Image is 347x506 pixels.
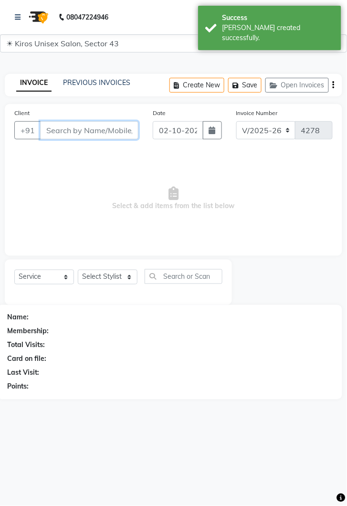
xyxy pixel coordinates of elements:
button: +91 [14,121,41,139]
div: Membership: [7,327,49,337]
a: INVOICE [16,74,52,92]
div: Bill created successfully. [222,23,334,43]
span: Select & add items from the list below [14,151,333,246]
div: Points: [7,382,29,392]
input: Search or Scan [145,269,222,284]
input: Search by Name/Mobile/Email/Code [40,121,138,139]
label: Client [14,109,30,117]
div: Success [222,13,334,23]
img: logo [24,4,51,31]
b: 08047224946 [66,4,108,31]
label: Date [153,109,166,117]
div: Total Visits: [7,340,45,350]
div: Name: [7,313,29,323]
label: Invoice Number [236,109,278,117]
a: PREVIOUS INVOICES [63,78,130,87]
div: Card on file: [7,354,46,364]
button: Save [228,78,262,93]
button: Open Invoices [265,78,329,93]
button: Create New [169,78,224,93]
div: Last Visit: [7,368,39,378]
